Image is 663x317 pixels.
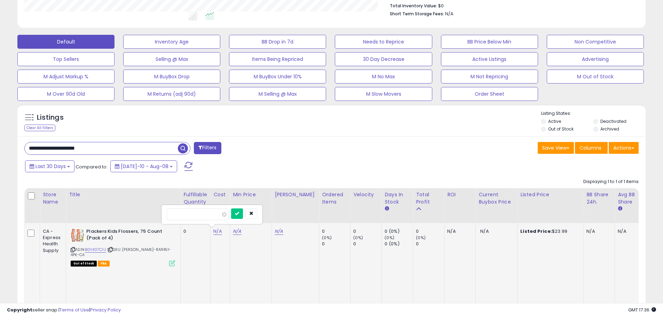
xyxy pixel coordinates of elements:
button: Last 30 Days [25,160,74,172]
a: N/A [233,228,241,235]
button: M BuyBox Drop [123,70,220,84]
span: N/A [445,10,453,17]
div: CA - Express Health Supply [43,228,61,254]
button: Items Being Repriced [229,52,326,66]
div: Avg BB Share [618,191,643,206]
span: N/A [480,228,489,235]
div: Displaying 1 to 1 of 1 items [583,179,639,185]
div: Cost [213,191,227,198]
div: 0 [322,228,350,235]
a: Terms of Use [60,307,89,313]
li: $0 [390,1,633,9]
div: 0 [416,241,444,247]
a: N/A [275,228,283,235]
small: (0%) [416,235,426,240]
small: (0%) [353,235,363,240]
div: [PERSON_NAME] [275,191,316,198]
div: ROI [447,191,473,198]
span: Compared to: [76,164,108,170]
span: FBA [98,261,110,267]
div: 0 (0%) [385,241,413,247]
button: 30 Day Decrease [335,52,432,66]
div: 0 [353,228,381,235]
div: Title [69,191,177,198]
a: N/A [213,228,222,235]
div: Current Buybox Price [479,191,514,206]
button: Default [17,35,115,49]
span: All listings that are currently out of stock and unavailable for purchase on Amazon [71,261,97,267]
b: Plackers Kids Flossers, 75 Count (Pack of 4) [86,228,171,243]
div: BB Share 24h. [586,191,612,206]
span: Columns [579,144,601,151]
label: Deactivated [600,118,626,124]
div: Clear All Filters [24,125,55,131]
div: 0 [353,241,381,247]
b: Short Term Storage Fees: [390,11,444,17]
button: BB Drop in 7d [229,35,326,49]
label: Active [548,118,561,124]
small: (0%) [322,235,332,240]
button: Order Sheet [441,87,538,101]
span: Last 30 Days [35,163,66,170]
button: M No Max [335,70,432,84]
div: Total Profit [416,191,441,206]
button: M BuyBox Under 10% [229,70,326,84]
div: N/A [618,228,641,235]
label: Archived [600,126,619,132]
div: Store Name [43,191,63,206]
div: Ordered Items [322,191,347,206]
div: $23.99 [520,228,578,235]
img: 51HCae1FbyL._SL40_.jpg [71,228,85,242]
button: M Returns (adj 90d) [123,87,220,101]
button: M Adjust Markup % [17,70,115,84]
button: M Out of Stock [547,70,644,84]
b: Total Inventory Value: [390,3,437,9]
div: 0 [416,228,444,235]
p: Listing States: [541,110,646,117]
small: Avg BB Share. [618,206,622,212]
button: Top Sellers [17,52,115,66]
label: Out of Stock [548,126,574,132]
button: Active Listings [441,52,538,66]
button: [DATE]-10 - Aug-08 [110,160,177,172]
a: B01I407CIU [85,247,106,253]
button: Selling @ Max [123,52,220,66]
button: M Slow Movers [335,87,432,101]
span: [DATE]-10 - Aug-08 [121,163,168,170]
button: Filters [194,142,221,154]
button: Save View [538,142,574,154]
button: M Not Repricing [441,70,538,84]
button: Columns [575,142,608,154]
button: Non Competitive [547,35,644,49]
button: M Selling @ Max [229,87,326,101]
button: Actions [609,142,639,154]
div: seller snap | | [7,307,121,314]
button: BB Price Below Min [441,35,538,49]
span: | SKU: [PERSON_NAME]-RA11451-4PK-CA [71,247,171,257]
button: Inventory Age [123,35,220,49]
div: Velocity [353,191,379,198]
h5: Listings [37,113,64,122]
div: Fulfillable Quantity [183,191,207,206]
div: Days In Stock [385,191,410,206]
button: Needs to Reprice [335,35,432,49]
b: Listed Price: [520,228,552,235]
button: Advertising [547,52,644,66]
div: Min Price [233,191,269,198]
button: M Over 90d Old [17,87,115,101]
div: ASIN: [71,228,175,266]
small: (0%) [385,235,394,240]
div: N/A [586,228,609,235]
div: Listed Price [520,191,581,198]
div: 0 [183,228,205,235]
small: Days In Stock. [385,206,389,212]
span: 2025-09-8 17:36 GMT [628,307,656,313]
div: 0 (0%) [385,228,413,235]
div: N/A [447,228,470,235]
div: 0 [322,241,350,247]
a: Privacy Policy [90,307,121,313]
strong: Copyright [7,307,32,313]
